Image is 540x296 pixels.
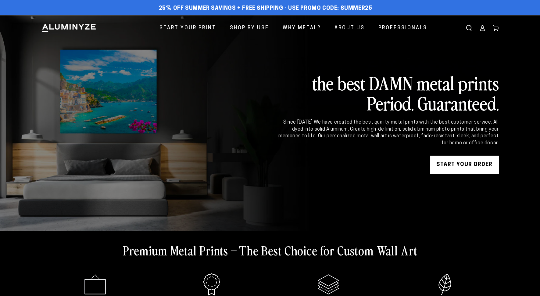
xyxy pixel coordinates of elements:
span: About Us [334,24,365,33]
a: START YOUR Order [430,156,499,174]
summary: Search our site [462,21,476,35]
span: Professionals [378,24,427,33]
img: Aluminyze [41,23,96,33]
h2: Premium Metal Prints – The Best Choice for Custom Wall Art [123,242,417,258]
h2: the best DAMN metal prints Period. Guaranteed. [277,73,499,113]
a: Shop By Use [225,20,274,36]
div: Since [DATE] We have created the best quality metal prints with the best customer service. All dy... [277,119,499,146]
a: About Us [330,20,369,36]
span: 25% off Summer Savings + Free Shipping - Use Promo Code: SUMMER25 [159,5,372,12]
a: Why Metal? [278,20,325,36]
span: Why Metal? [283,24,321,33]
a: Start Your Print [155,20,221,36]
a: Professionals [374,20,432,36]
span: Start Your Print [159,24,216,33]
span: Shop By Use [230,24,269,33]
